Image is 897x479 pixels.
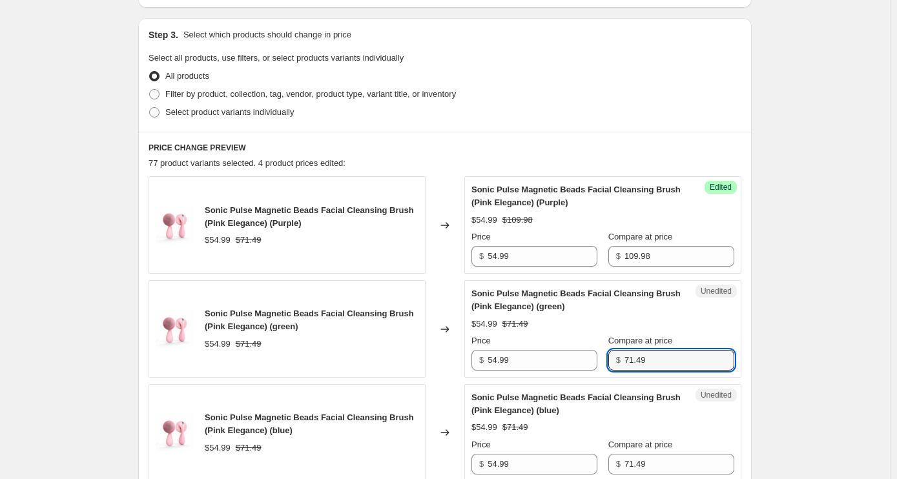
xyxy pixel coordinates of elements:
span: Compare at price [608,232,673,241]
span: Compare at price [608,336,673,345]
span: Sonic Pulse Magnetic Beads Facial Cleansing Brush (Pink Elegance) (blue) [205,413,414,435]
span: $ [479,459,484,469]
span: 77 product variants selected. 4 product prices edited: [149,158,345,168]
span: Sonic Pulse Magnetic Beads Facial Cleansing Brush (Pink Elegance) (green) [471,289,681,311]
h6: PRICE CHANGE PREVIEW [149,143,741,153]
span: Price [471,232,491,241]
span: Unedited [701,286,732,296]
span: Select all products, use filters, or select products variants individually [149,53,404,63]
strike: $71.49 [236,442,262,454]
div: $54.99 [471,421,497,434]
span: $ [616,459,621,469]
div: $54.99 [471,318,497,331]
img: 257429753936_80x.jpg [156,206,194,245]
p: Select which products should change in price [183,28,351,41]
span: $ [616,251,621,261]
span: All products [165,71,209,81]
span: Filter by product, collection, tag, vendor, product type, variant title, or inventory [165,89,456,99]
div: $54.99 [205,442,231,454]
h2: Step 3. [149,28,178,41]
div: $54.99 [471,214,497,227]
strike: $71.49 [236,338,262,351]
strike: $109.98 [502,214,533,227]
img: 257429753936_80x.jpg [156,310,194,349]
span: Sonic Pulse Magnetic Beads Facial Cleansing Brush (Pink Elegance) (blue) [471,392,681,415]
img: 257429753936_80x.jpg [156,413,194,452]
span: Price [471,336,491,345]
span: Compare at price [608,440,673,449]
strike: $71.49 [236,234,262,247]
span: Select product variants individually [165,107,294,117]
div: $54.99 [205,338,231,351]
span: Sonic Pulse Magnetic Beads Facial Cleansing Brush (Pink Elegance) (Purple) [205,205,414,228]
span: $ [479,251,484,261]
span: Edited [710,182,732,192]
span: $ [479,355,484,365]
span: Sonic Pulse Magnetic Beads Facial Cleansing Brush (Pink Elegance) (Purple) [471,185,681,207]
strike: $71.49 [502,318,528,331]
span: Price [471,440,491,449]
span: Sonic Pulse Magnetic Beads Facial Cleansing Brush (Pink Elegance) (green) [205,309,414,331]
span: Unedited [701,390,732,400]
span: $ [616,355,621,365]
div: $54.99 [205,234,231,247]
strike: $71.49 [502,421,528,434]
